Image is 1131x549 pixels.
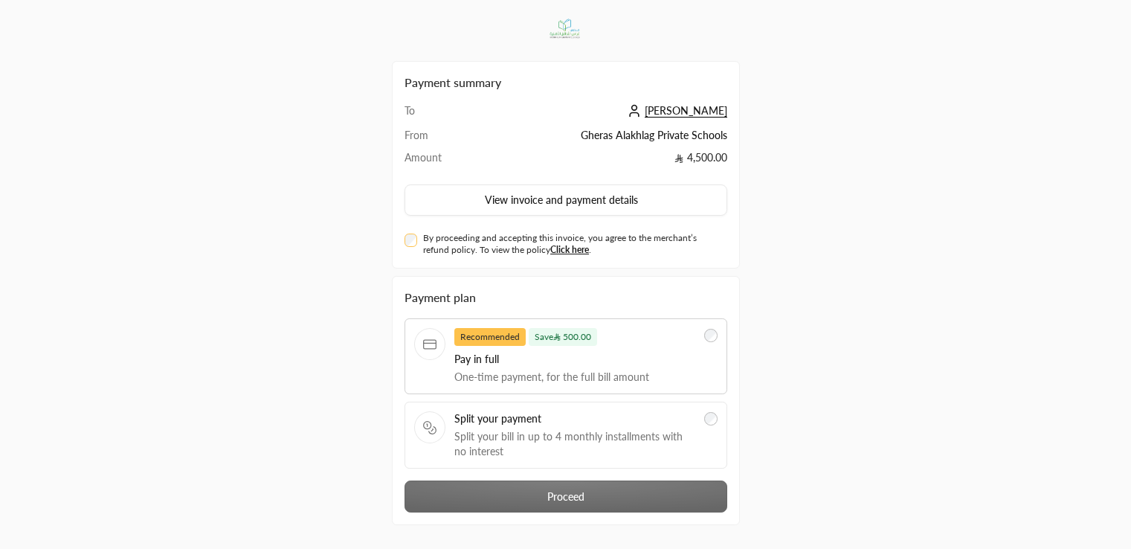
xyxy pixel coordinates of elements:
[454,328,526,346] span: Recommended
[454,429,695,459] span: Split your bill in up to 4 monthly installments with no interest
[454,411,695,426] span: Split your payment
[405,103,470,128] td: To
[529,328,598,346] span: Save 500.00
[405,74,727,91] h2: Payment summary
[405,150,470,173] td: Amount
[405,184,727,216] button: View invoice and payment details
[469,150,726,173] td: 4,500.00
[550,244,589,255] a: Click here
[405,128,470,150] td: From
[454,370,695,385] span: One-time payment, for the full bill amount
[624,104,727,117] a: [PERSON_NAME]
[405,289,727,306] div: Payment plan
[469,128,726,150] td: Gheras Alakhlag Private Schools
[704,412,718,426] input: Split your paymentSplit your bill in up to 4 monthly installments with no interest
[423,232,721,256] label: By proceeding and accepting this invoice, you agree to the merchant’s refund policy. To view the ...
[541,9,590,49] img: Company Logo
[645,104,727,118] span: [PERSON_NAME]
[704,329,718,342] input: RecommendedSave 500.00Pay in fullOne-time payment, for the full bill amount
[454,352,695,367] span: Pay in full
